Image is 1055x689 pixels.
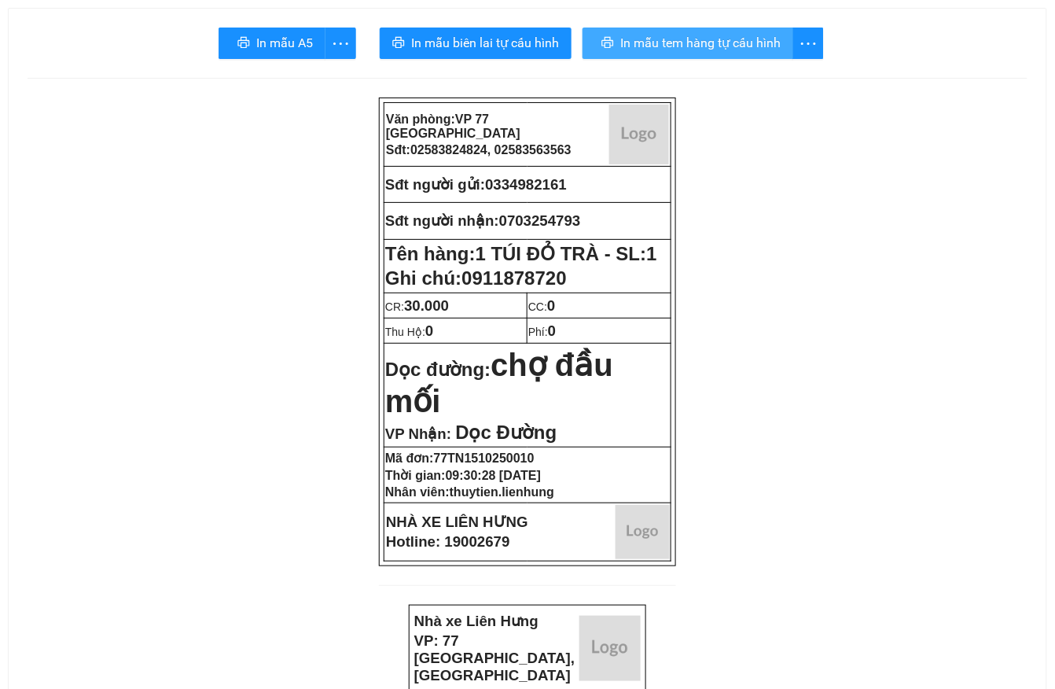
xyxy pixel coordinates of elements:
span: thuytien.lienhung [450,485,554,499]
span: 30.000 [404,297,449,314]
span: printer [237,36,250,51]
span: VP Nhận: [385,426,451,442]
strong: Sđt: [386,143,572,157]
span: 0334982161 [485,176,567,193]
span: Phí: [528,326,556,338]
button: printerIn mẫu tem hàng tự cấu hình [583,28,793,59]
span: 1 TÚI ĐỎ TRÀ - SL: [476,243,657,264]
strong: NHÀ XE LIÊN HƯNG [386,514,528,530]
span: 09:30:28 [DATE] [446,469,542,482]
span: 77TN1510250010 [434,451,535,465]
strong: Thời gian: [385,469,541,482]
span: 1 [646,243,656,264]
button: more [792,28,824,59]
strong: Dọc đường: [385,359,613,416]
button: more [325,28,356,59]
strong: VP: 77 [GEOGRAPHIC_DATA], [GEOGRAPHIC_DATA] [414,632,575,683]
strong: Nhà xe Liên Hưng [414,613,539,629]
button: printerIn mẫu biên lai tự cấu hình [380,28,572,59]
span: 02583824824, 02583563563 [410,143,572,157]
span: printer [601,36,614,51]
span: Ghi chú: [385,267,567,289]
strong: Hotline: 19002679 [386,533,510,550]
span: 0911878720 [461,267,566,289]
strong: Mã đơn: [385,451,535,465]
strong: Văn phòng: [386,112,520,140]
span: more [325,34,355,53]
strong: Sđt người gửi: [385,176,485,193]
span: chợ đầu mối [385,348,613,418]
span: printer [392,36,405,51]
span: Thu Hộ: [385,326,433,338]
span: In mẫu A5 [256,33,313,53]
strong: Sđt người nhận: [385,212,499,229]
span: VP 77 [GEOGRAPHIC_DATA] [386,112,520,140]
span: In mẫu tem hàng tự cấu hình [620,33,781,53]
span: 0 [548,322,556,339]
span: 0 [547,297,555,314]
button: printerIn mẫu A5 [219,28,325,59]
span: 0703254793 [499,212,581,229]
span: CR: [385,300,449,313]
img: logo [616,505,670,559]
span: 0 [425,322,433,339]
strong: Nhân viên: [385,485,554,499]
strong: Tên hàng: [385,243,657,264]
span: In mẫu biên lai tự cấu hình [411,33,559,53]
img: logo [579,616,641,681]
span: Dọc Đường [455,422,557,443]
img: logo [609,105,669,164]
span: CC: [528,300,556,313]
span: more [793,34,823,53]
